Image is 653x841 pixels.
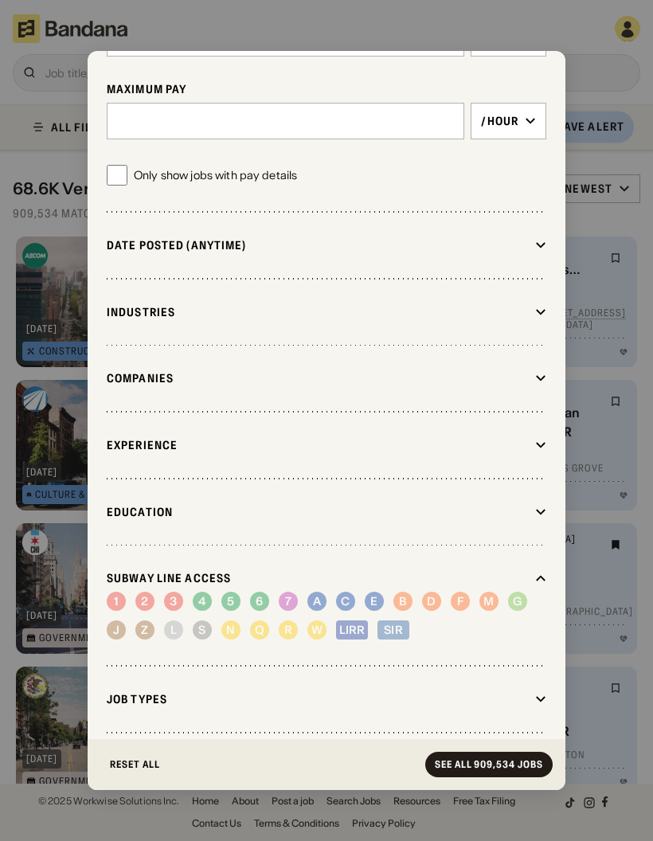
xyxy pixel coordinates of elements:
div: G [513,595,522,608]
div: 3 [170,595,177,608]
div: Date Posted (Anytime) [107,238,529,252]
div: E [370,595,377,608]
div: A [313,595,321,608]
div: 4 [198,595,206,608]
div: W [311,624,323,637]
div: Industries [107,305,529,319]
div: 5 [227,595,234,608]
div: Only show jobs with pay details [134,168,297,184]
div: SIR [384,624,402,637]
div: Subway Line Access [107,571,529,585]
div: N [226,624,235,637]
div: J [113,624,119,637]
div: Education [107,505,529,519]
div: LIRR [339,624,366,637]
div: Z [141,624,148,637]
div: 6 [256,595,263,608]
div: S [198,624,205,637]
div: D [427,595,436,608]
div: Companies [107,371,529,385]
div: C [341,595,350,608]
div: B [399,595,407,608]
div: L [170,624,177,637]
div: 2 [141,595,148,608]
div: See all 909,534 jobs [435,760,543,769]
div: Experience [107,438,529,452]
div: R [284,624,292,637]
div: Q [255,624,264,637]
div: 7 [285,595,291,608]
div: M [483,595,494,608]
div: 1 [114,595,119,608]
div: Reset All [110,760,160,769]
div: F [457,595,463,608]
div: Maximum Pay [107,82,546,96]
div: Job Types [107,692,529,706]
div: /hour [481,114,518,128]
